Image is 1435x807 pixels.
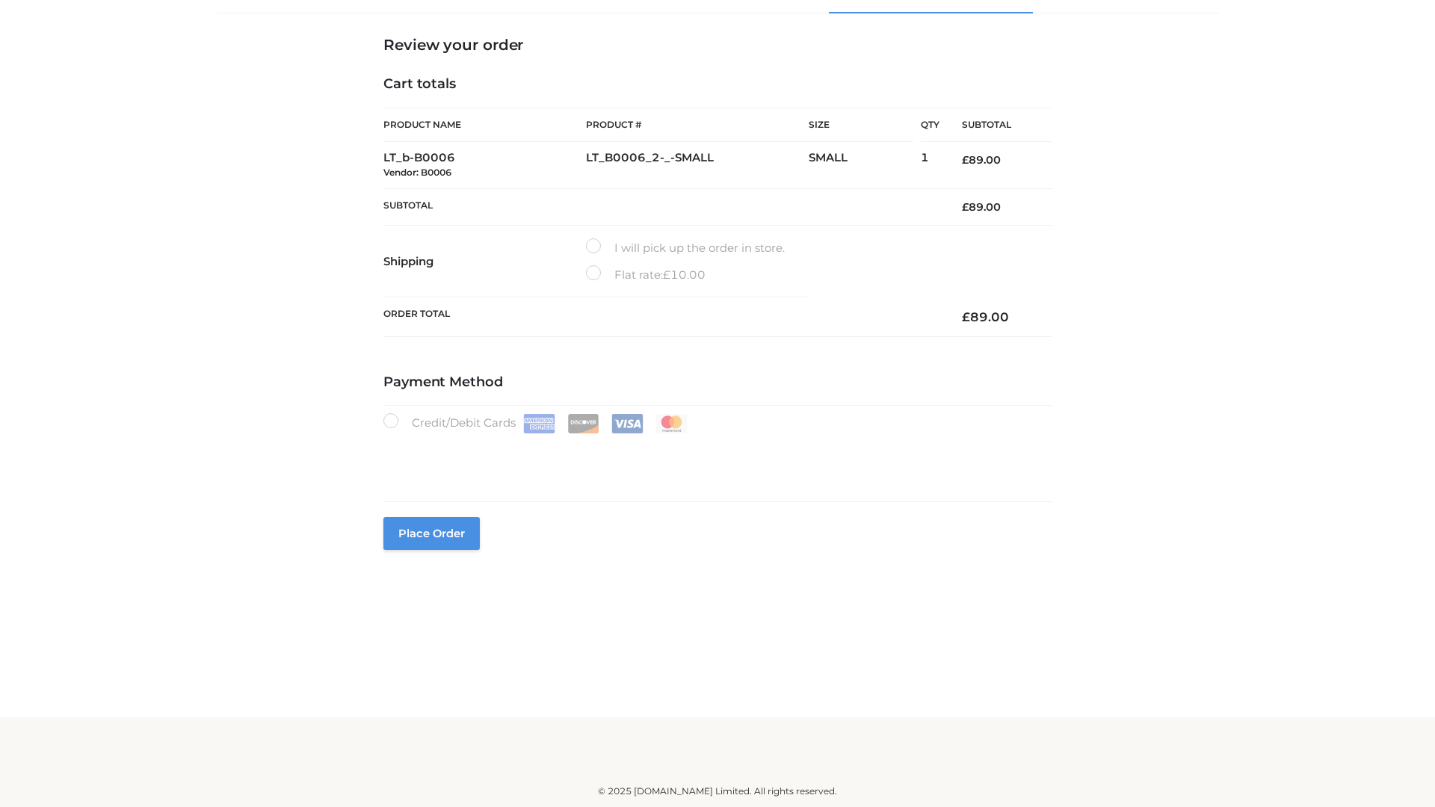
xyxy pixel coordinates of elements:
h4: Payment Method [383,374,1052,391]
th: Qty [921,108,939,142]
td: LT_B0006_2-_-SMALL [586,142,809,189]
span: £ [962,309,970,324]
img: Discover [567,414,599,433]
th: Shipping [383,226,586,297]
img: Amex [523,414,555,433]
label: Credit/Debit Cards [383,413,689,433]
bdi: 10.00 [663,268,706,282]
div: © 2025 [DOMAIN_NAME] Limited. All rights reserved. [222,784,1213,799]
iframe: Secure payment input frame [380,430,1049,485]
img: Mastercard [655,414,688,433]
th: Subtotal [383,188,939,225]
th: Product # [586,108,809,142]
label: Flat rate: [586,265,706,285]
img: Visa [611,414,644,433]
th: Order Total [383,297,939,337]
bdi: 89.00 [962,200,1001,214]
span: £ [962,153,969,167]
small: Vendor: B0006 [383,167,451,178]
span: £ [962,200,969,214]
h3: Review your order [383,36,1052,54]
bdi: 89.00 [962,153,1001,167]
button: Place order [383,517,480,550]
span: £ [663,268,670,282]
td: 1 [921,142,939,189]
th: Product Name [383,108,586,142]
td: LT_b-B0006 [383,142,586,189]
bdi: 89.00 [962,309,1009,324]
h4: Cart totals [383,76,1052,93]
th: Subtotal [939,108,1052,142]
th: Size [809,108,913,142]
td: SMALL [809,142,921,189]
label: I will pick up the order in store. [586,238,785,258]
